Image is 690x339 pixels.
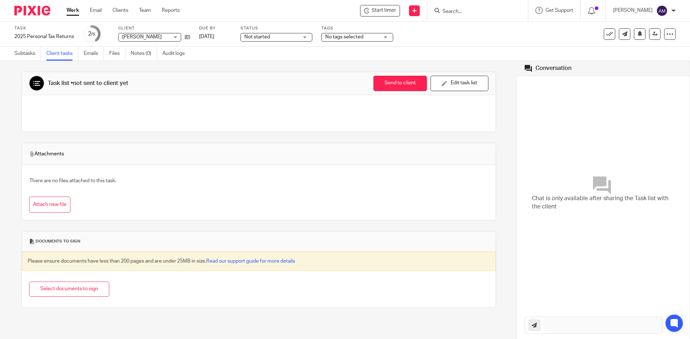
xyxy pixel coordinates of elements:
[373,76,427,91] button: Send to client
[36,239,80,244] span: Documents to sign
[73,80,128,86] span: not sent to client yet
[14,33,74,40] div: 2025 Personal Tax Returns
[613,7,653,14] p: [PERSON_NAME]
[244,34,270,39] span: Not started
[535,65,571,72] div: Conversation
[84,47,104,61] a: Emails
[122,34,162,39] span: [PERSON_NAME]
[199,34,214,39] span: [DATE]
[532,194,675,211] span: Chat is only available after sharing the Task list with the client
[131,47,157,61] a: Notes (0)
[206,259,295,264] a: Read our support guide for more details
[14,25,74,31] label: Task
[442,9,506,15] input: Search
[29,150,64,157] span: Attachments
[90,7,102,14] a: Email
[162,7,180,14] a: Reports
[240,25,312,31] label: Status
[325,34,363,39] span: No tags selected
[29,178,116,183] span: There are no files attached to this task.
[431,76,488,91] button: Edit task list
[14,6,50,15] img: Pixie
[91,32,95,36] small: /5
[321,25,393,31] label: Tags
[139,7,151,14] a: Team
[22,252,496,270] div: Please ensure documents have less than 200 pages and are under 25MB in size.
[48,80,128,87] div: Task list •
[112,7,128,14] a: Clients
[109,47,125,61] a: Files
[546,8,573,13] span: Get Support
[29,282,109,297] button: Select documents to sign
[656,5,668,17] img: svg%3E
[46,47,78,61] a: Client tasks
[66,7,79,14] a: Work
[118,25,190,31] label: Client
[162,47,190,61] a: Audit logs
[199,25,231,31] label: Due by
[372,7,396,14] span: Start timer
[88,30,95,38] div: 2
[360,5,400,17] div: HUY TRAN - 2025 Personal Tax Returns
[14,47,41,61] a: Subtasks
[29,197,70,213] button: Attach new file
